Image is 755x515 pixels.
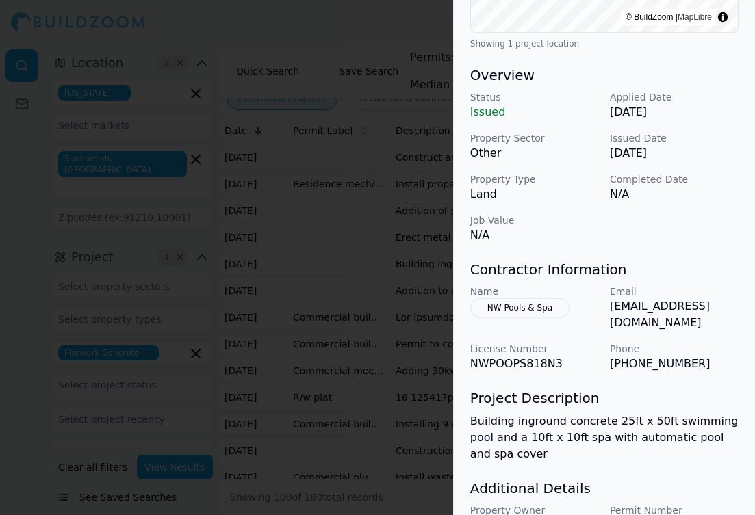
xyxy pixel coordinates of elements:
p: Email [610,285,739,298]
div: Showing 1 project location [470,38,739,49]
p: [DATE] [610,104,739,120]
p: N/A [470,227,599,243]
p: Issued Date [610,131,739,145]
button: NW Pools & Spa [470,298,570,317]
div: © BuildZoom | [626,10,712,24]
p: [PHONE_NUMBER] [610,356,739,372]
p: Issued [470,104,599,120]
p: [DATE] [610,145,739,161]
p: [EMAIL_ADDRESS][DOMAIN_NAME] [610,298,739,331]
h3: Overview [470,66,739,85]
p: Job Value [470,213,599,227]
p: NWPOOPS818N3 [470,356,599,372]
p: Building inground concrete 25ft x 50ft swimming pool and a 10ft x 10ft spa with automatic pool an... [470,413,739,462]
p: Name [470,285,599,298]
p: N/A [610,186,739,202]
p: Property Sector [470,131,599,145]
a: MapLibre [678,12,712,22]
p: Completed Date [610,172,739,186]
p: Property Type [470,172,599,186]
p: Phone [610,342,739,356]
h3: Contractor Information [470,260,739,279]
p: License Number [470,342,599,356]
p: Other [470,145,599,161]
p: Applied Date [610,90,739,104]
p: Land [470,186,599,202]
p: Status [470,90,599,104]
h3: Additional Details [470,479,739,498]
h3: Project Description [470,388,739,408]
summary: Toggle attribution [715,9,731,25]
